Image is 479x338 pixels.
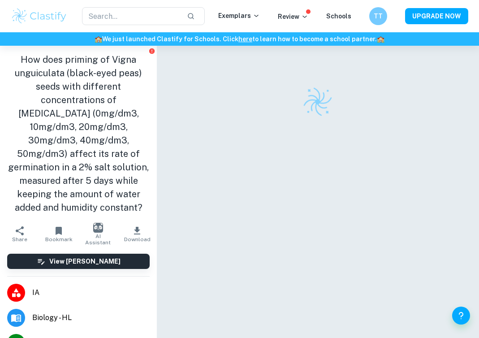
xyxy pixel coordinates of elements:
span: Bookmark [45,236,73,243]
button: Report issue [148,48,155,54]
span: AI Assistant [84,233,112,246]
p: Exemplars [218,11,260,21]
a: Schools [326,13,351,20]
h6: We just launched Clastify for Schools. Click to learn how to become a school partner. [2,34,477,44]
h6: View [PERSON_NAME] [49,256,121,266]
h6: TT [373,11,384,21]
span: Biology - HL [32,312,150,323]
button: AI Assistant [78,221,118,247]
a: here [238,35,252,43]
button: Help and Feedback [452,307,470,325]
button: View [PERSON_NAME] [7,254,150,269]
button: Bookmark [39,221,79,247]
span: IA [32,287,150,298]
span: 🏫 [377,35,384,43]
button: Download [118,221,157,247]
img: Clastify logo [11,7,68,25]
span: Download [124,236,151,243]
p: Review [278,12,308,22]
span: 🏫 [95,35,102,43]
img: AI Assistant [93,223,103,233]
input: Search... [82,7,180,25]
img: Clastify logo [302,86,334,117]
h1: How does priming of Vigna unguiculata (black-eyed peas) seeds with different concentrations of [M... [7,53,150,214]
button: UPGRADE NOW [405,8,468,24]
button: TT [369,7,387,25]
span: Share [12,236,27,243]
